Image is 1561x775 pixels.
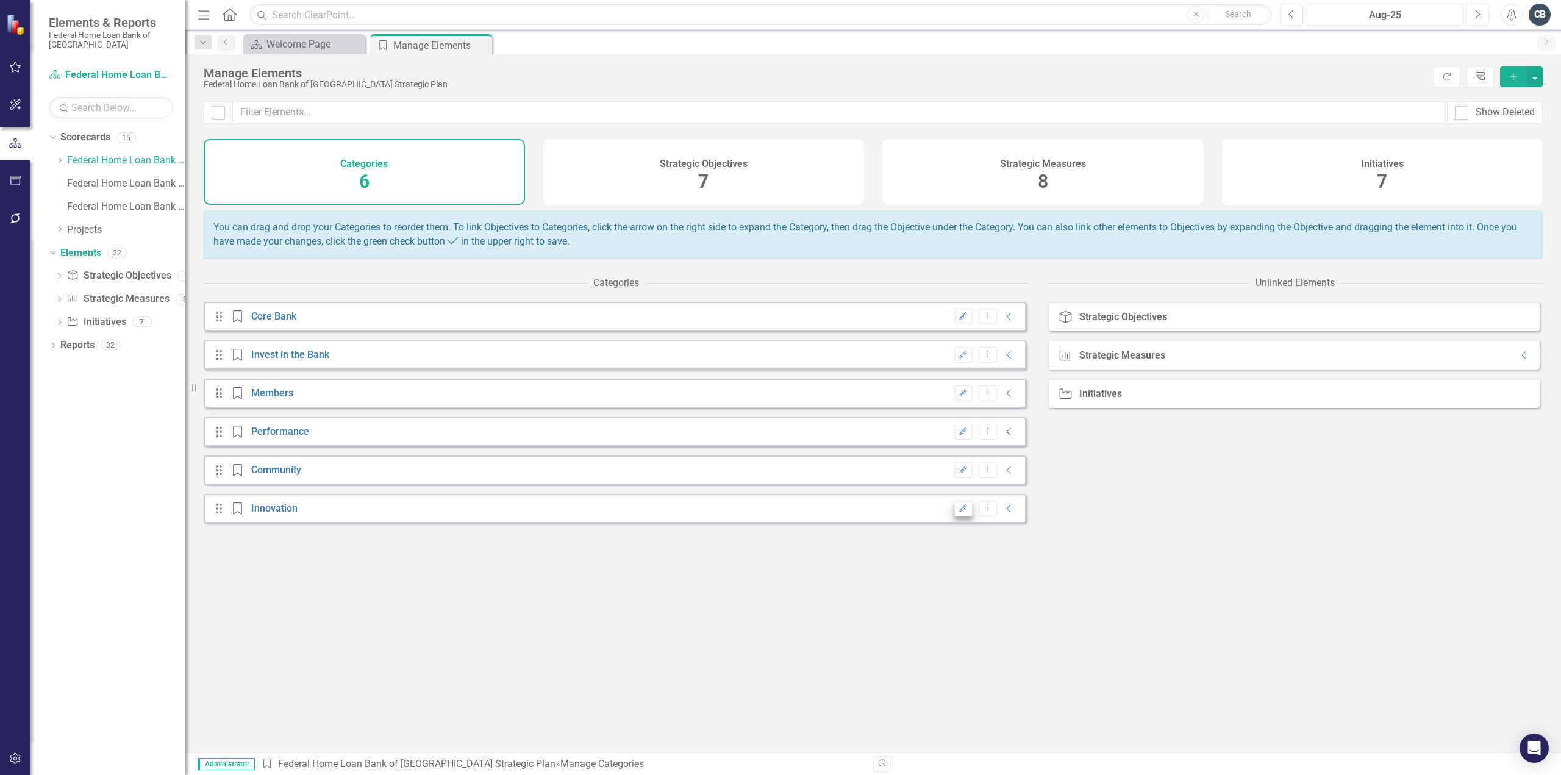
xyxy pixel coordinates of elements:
button: Aug-25 [1307,4,1463,26]
a: Federal Home Loan Bank of [GEOGRAPHIC_DATA] Strategic Plan [278,758,555,770]
div: Aug-25 [1311,8,1459,23]
a: Invest in the Bank [251,349,329,360]
input: Search Below... [49,97,173,118]
div: Open Intercom Messenger [1520,734,1549,763]
div: 32 [101,340,120,351]
div: Manage Elements [393,38,489,53]
div: 7 [132,317,152,327]
div: 22 [107,248,127,258]
small: Federal Home Loan Bank of [GEOGRAPHIC_DATA] [49,30,173,50]
span: 7 [698,171,709,192]
a: Strategic Objectives [66,269,171,283]
h4: Initiatives [1361,159,1404,170]
a: Community [251,464,301,476]
div: Federal Home Loan Bank of [GEOGRAPHIC_DATA] Strategic Plan [204,80,1427,89]
a: Projects [67,223,185,237]
img: ClearPoint Strategy [6,14,27,35]
a: Welcome Page [246,37,362,52]
div: Unlinked Elements [1256,276,1335,290]
div: 7 [177,271,197,281]
a: Core Bank [251,310,296,322]
input: Filter Elements... [232,101,1448,124]
div: Strategic Measures [1079,350,1165,361]
a: Federal Home Loan Bank of [GEOGRAPHIC_DATA] Strategic Plan 2024 [67,200,185,214]
a: Scorecards [60,130,110,145]
h4: Strategic Measures [1000,159,1086,170]
a: Elements [60,246,101,260]
span: 7 [1377,171,1387,192]
div: Categories [593,276,639,290]
a: Reports [60,338,95,352]
button: Search [1207,6,1268,23]
span: 8 [1038,171,1048,192]
div: You can drag and drop your Categories to reorder them. To link Objectives to Categories, click th... [204,211,1543,259]
h4: Categories [340,159,388,170]
span: Search [1225,9,1251,19]
span: Elements & Reports [49,15,173,30]
input: Search ClearPoint... [249,4,1271,26]
div: Manage Elements [204,66,1427,80]
div: Welcome Page [266,37,362,52]
div: » Manage Categories [261,757,864,771]
h4: Strategic Objectives [660,159,748,170]
a: Members [251,387,293,399]
div: 8 [176,294,195,304]
button: CB [1529,4,1551,26]
div: Strategic Objectives [1079,312,1167,323]
a: Federal Home Loan Bank of [GEOGRAPHIC_DATA] Strategic Plan [49,68,173,82]
a: Innovation [251,502,298,514]
span: 6 [359,171,370,192]
a: Initiatives [66,315,126,329]
div: Show Deleted [1476,105,1535,120]
a: Federal Home Loan Bank of [GEOGRAPHIC_DATA] Strategic Plan 2025 [67,177,185,191]
a: Strategic Measures [66,292,169,306]
div: 15 [116,132,136,143]
a: Federal Home Loan Bank of [GEOGRAPHIC_DATA] Strategic Plan [67,154,185,168]
span: Administrator [198,758,255,770]
div: Initiatives [1079,388,1122,399]
a: Performance [251,426,309,437]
